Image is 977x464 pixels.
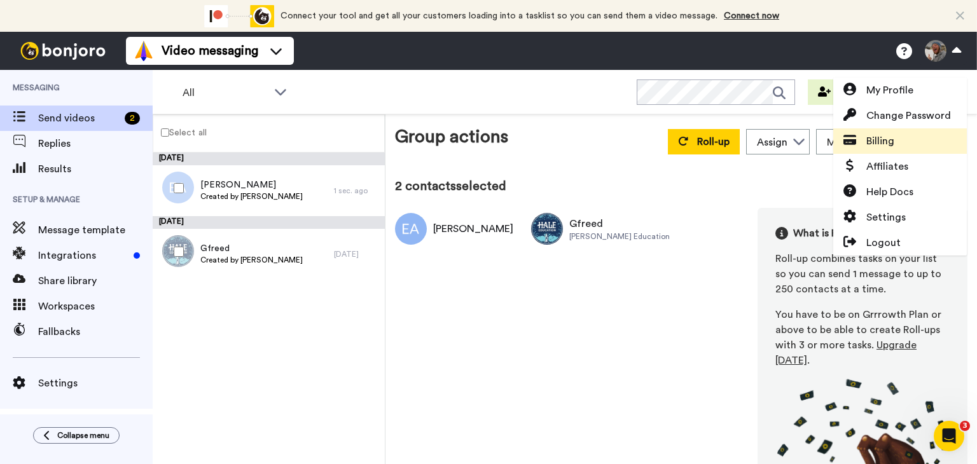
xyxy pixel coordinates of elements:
[833,230,967,256] a: Logout
[833,103,967,128] a: Change Password
[204,5,274,27] div: animation
[334,186,378,196] div: 1 sec. ago
[38,111,120,126] span: Send videos
[38,248,128,263] span: Integrations
[15,42,111,60] img: bj-logo-header-white.svg
[153,153,385,165] div: [DATE]
[38,136,153,151] span: Replies
[866,133,894,149] span: Billing
[38,324,153,339] span: Fallbacks
[200,191,303,201] span: Created by [PERSON_NAME]
[153,216,385,229] div: [DATE]
[161,128,169,137] input: Select all
[38,273,153,289] span: Share library
[833,154,967,179] a: Affiliates
[866,210,906,225] span: Settings
[395,124,508,154] div: Group actions
[808,79,870,105] button: Invite
[200,179,303,191] span: [PERSON_NAME]
[395,177,967,195] div: 2 contacts selected
[960,421,970,431] span: 3
[433,221,513,236] div: [PERSON_NAME]
[200,242,303,255] span: Gfreed
[833,128,967,154] a: Billing
[724,11,779,20] a: Connect now
[697,137,730,147] span: Roll-up
[38,299,153,314] span: Workspaces
[38,222,153,238] span: Message template
[668,129,740,154] button: Roll-up
[33,427,120,444] button: Collapse menu
[833,205,967,230] a: Settings
[334,249,378,259] div: [DATE]
[866,159,908,174] span: Affiliates
[793,226,870,241] span: What is Roll-up?
[833,78,967,103] a: My Profile
[200,255,303,265] span: Created by [PERSON_NAME]
[153,125,207,140] label: Select all
[827,135,861,150] span: Move
[395,213,427,245] img: Image of Eric Arnold
[775,307,950,368] div: You have to be on Grrrowth Plan or above to be able to create Roll-ups with 3 or more tasks. .
[569,231,670,242] div: [PERSON_NAME] Education
[934,421,964,451] iframe: Intercom live chat
[57,430,109,440] span: Collapse menu
[833,179,967,205] a: Help Docs
[866,108,951,123] span: Change Password
[866,235,901,250] span: Logout
[38,161,153,177] span: Results
[757,135,787,150] div: Assign
[134,41,154,61] img: vm-color.svg
[531,213,563,245] img: Image of Gfreed
[569,216,670,231] div: Gfreed
[162,42,258,60] span: Video messaging
[281,11,717,20] span: Connect your tool and get all your customers loading into a tasklist so you can send them a video...
[775,251,950,297] div: Roll-up combines tasks on your list so you can send 1 message to up to 250 contacts at a time.
[183,85,268,100] span: All
[125,112,140,125] div: 2
[866,83,913,98] span: My Profile
[38,376,153,391] span: Settings
[866,184,913,200] span: Help Docs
